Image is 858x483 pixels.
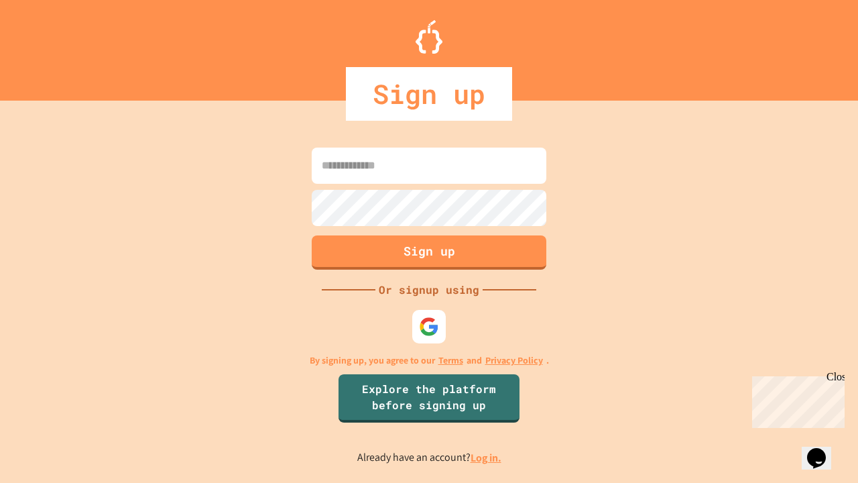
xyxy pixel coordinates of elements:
[5,5,93,85] div: Chat with us now!Close
[375,282,483,298] div: Or signup using
[346,67,512,121] div: Sign up
[312,235,546,270] button: Sign up
[416,20,442,54] img: Logo.svg
[357,449,501,466] p: Already have an account?
[310,354,549,368] p: By signing up, you agree to our and .
[339,374,519,423] a: Explore the platform before signing up
[438,354,463,368] a: Terms
[419,317,439,337] img: google-icon.svg
[471,451,501,465] a: Log in.
[747,371,845,428] iframe: chat widget
[802,429,845,470] iframe: chat widget
[485,354,543,368] a: Privacy Policy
